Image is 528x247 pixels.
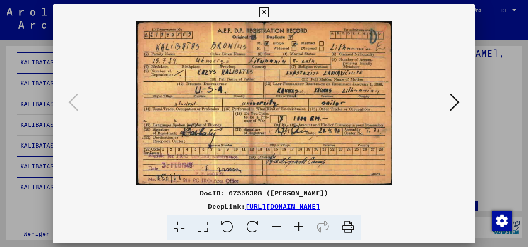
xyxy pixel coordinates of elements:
[491,210,511,230] div: Zustimmung ändern
[492,211,512,231] img: Zustimmung ändern
[81,21,447,185] img: 001.jpg
[245,202,320,210] a: [URL][DOMAIN_NAME]
[53,188,475,198] div: DocID: 67556308 ([PERSON_NAME])
[53,201,475,211] div: DeepLink:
